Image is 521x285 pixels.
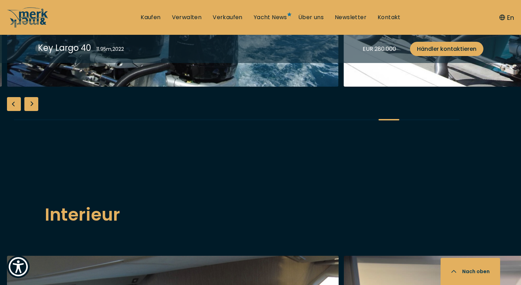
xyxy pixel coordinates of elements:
a: Händler kontaktieren [410,42,483,56]
a: Kontakt [378,14,401,21]
div: 11.95 m , 2022 [96,46,124,53]
a: Verwalten [172,14,202,21]
button: Show Accessibility Preferences [7,255,30,278]
button: Nach oben [441,258,500,285]
a: Newsletter [335,14,366,21]
div: Key Largo 40 [38,42,91,54]
div: Next slide [24,97,38,111]
div: Previous slide [7,97,21,111]
a: Yacht News [254,14,287,21]
h2: Interieur [45,201,476,228]
a: Verkaufen [213,14,243,21]
span: Händler kontaktieren [417,45,476,53]
button: En [499,13,514,22]
a: Kaufen [141,14,160,21]
a: Über uns [298,14,324,21]
div: EUR 280.000 [363,45,396,53]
